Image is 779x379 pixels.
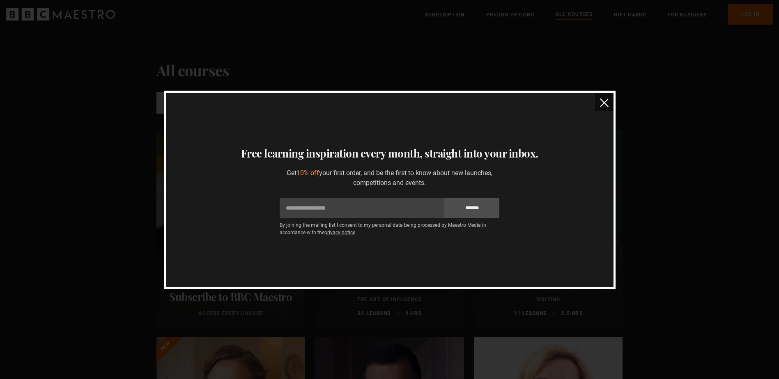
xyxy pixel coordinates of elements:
p: Get your first order, and be the first to know about new launches, competitions and events. [280,168,499,188]
span: 10% off [296,169,319,177]
h3: Free learning inspiration every month, straight into your inbox. [176,145,604,162]
a: privacy notice [324,230,355,235]
p: By joining the mailing list I consent to my personal data being processed by Maestro Media in acc... [280,221,499,236]
button: close [595,93,614,111]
